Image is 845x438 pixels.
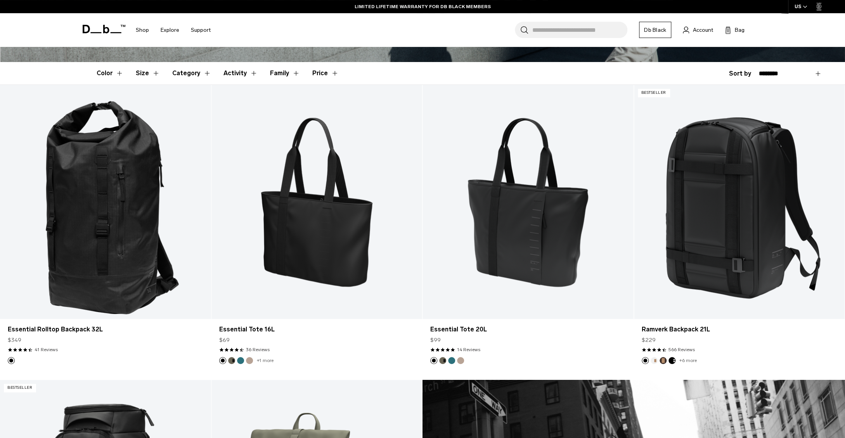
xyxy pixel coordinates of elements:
[422,85,634,319] a: Essential Tote 20L
[8,357,15,364] button: Black Out
[735,26,745,34] span: Bag
[448,357,455,364] button: Midnight Teal
[312,62,339,84] button: Toggle Price
[642,325,837,334] a: Ramverk Backpack 21L
[430,336,441,344] span: $99
[639,22,671,38] a: Db Black
[97,62,123,84] button: Toggle Filter
[430,325,626,334] a: Essential Tote 20L
[223,62,258,84] button: Toggle Filter
[439,357,446,364] button: Forest Green
[228,357,235,364] button: Forest Green
[8,325,203,334] a: Essential Rolltop Backpack 32L
[211,85,422,319] a: Essential Tote 16L
[668,346,695,353] a: 566 reviews
[355,3,491,10] a: LIMITED LIFETIME WARRANTY FOR DB BLACK MEMBERS
[161,16,179,44] a: Explore
[642,336,656,344] span: $229
[172,62,211,84] button: Toggle Filter
[679,358,697,363] a: +6 more
[430,357,437,364] button: Black Out
[237,357,244,364] button: Midnight Teal
[270,62,300,84] button: Toggle Filter
[8,336,21,344] span: $349
[219,336,230,344] span: $69
[257,358,274,363] a: +1 more
[651,357,658,364] button: Oatmilk
[35,346,58,353] a: 41 reviews
[642,357,649,364] button: Black Out
[246,346,270,353] a: 36 reviews
[191,16,211,44] a: Support
[634,85,845,319] a: Ramverk Backpack 21L
[136,62,160,84] button: Toggle Filter
[219,325,415,334] a: Essential Tote 16L
[136,16,149,44] a: Shop
[638,89,670,97] p: Bestseller
[219,357,226,364] button: Black Out
[457,357,464,364] button: Fogbow Beige
[457,346,480,353] a: 14 reviews
[683,25,713,34] a: Account
[4,384,36,392] p: Bestseller
[130,13,216,47] nav: Main Navigation
[660,357,667,364] button: Espresso
[693,26,713,34] span: Account
[725,25,745,34] button: Bag
[246,357,253,364] button: Fogbow Beige
[668,357,675,364] button: Charcoal Grey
